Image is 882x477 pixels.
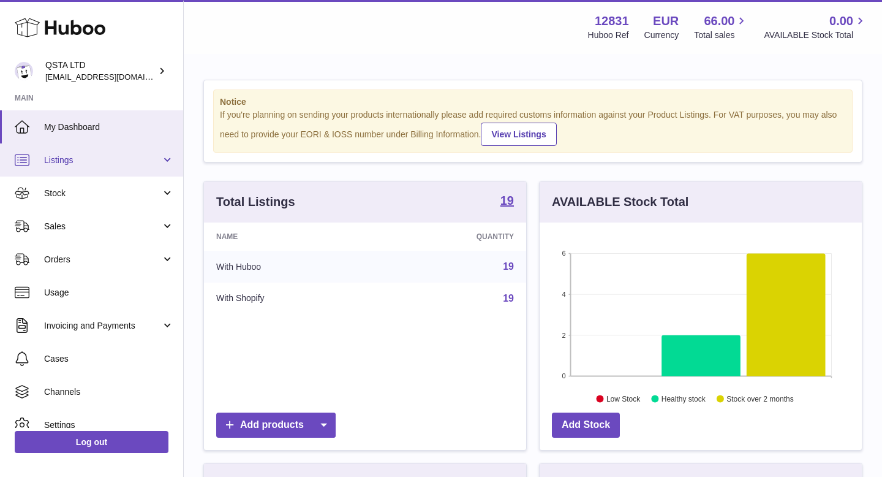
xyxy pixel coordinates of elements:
a: 0.00 AVAILABLE Stock Total [764,13,867,41]
span: 66.00 [704,13,734,29]
span: Usage [44,287,174,299]
div: Huboo Ref [588,29,629,41]
text: 2 [562,331,565,338]
span: My Dashboard [44,121,174,133]
span: Stock [44,188,161,199]
strong: 12831 [595,13,629,29]
a: 19 [500,194,514,209]
td: With Huboo [204,251,378,283]
h3: Total Listings [216,194,295,210]
strong: Notice [220,96,846,108]
a: Add Stock [552,413,620,438]
text: 4 [562,291,565,298]
div: If you're planning on sending your products internationally please add required customs informati... [220,109,846,146]
h3: AVAILABLE Stock Total [552,194,688,210]
div: QSTA LTD [45,59,156,83]
strong: 19 [500,194,514,207]
span: AVAILABLE Stock Total [764,29,867,41]
span: Sales [44,221,161,232]
a: 66.00 Total sales [694,13,748,41]
a: View Listings [481,123,556,146]
text: 6 [562,250,565,257]
span: Listings [44,155,161,166]
img: rodcp10@gmail.com [15,62,33,80]
a: 19 [503,293,514,303]
a: Log out [15,431,168,453]
a: 19 [503,261,514,272]
text: Low Stock [606,394,641,403]
td: With Shopify [204,283,378,315]
div: Currency [644,29,679,41]
strong: EUR [653,13,679,29]
span: Channels [44,386,174,398]
span: Cases [44,353,174,365]
text: 0 [562,372,565,380]
span: 0.00 [829,13,853,29]
text: Healthy stock [661,394,706,403]
th: Name [204,223,378,251]
th: Quantity [378,223,526,251]
text: Stock over 2 months [726,394,793,403]
span: [EMAIL_ADDRESS][DOMAIN_NAME] [45,72,180,82]
span: Total sales [694,29,748,41]
span: Settings [44,419,174,431]
a: Add products [216,413,336,438]
span: Orders [44,254,161,265]
span: Invoicing and Payments [44,320,161,332]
